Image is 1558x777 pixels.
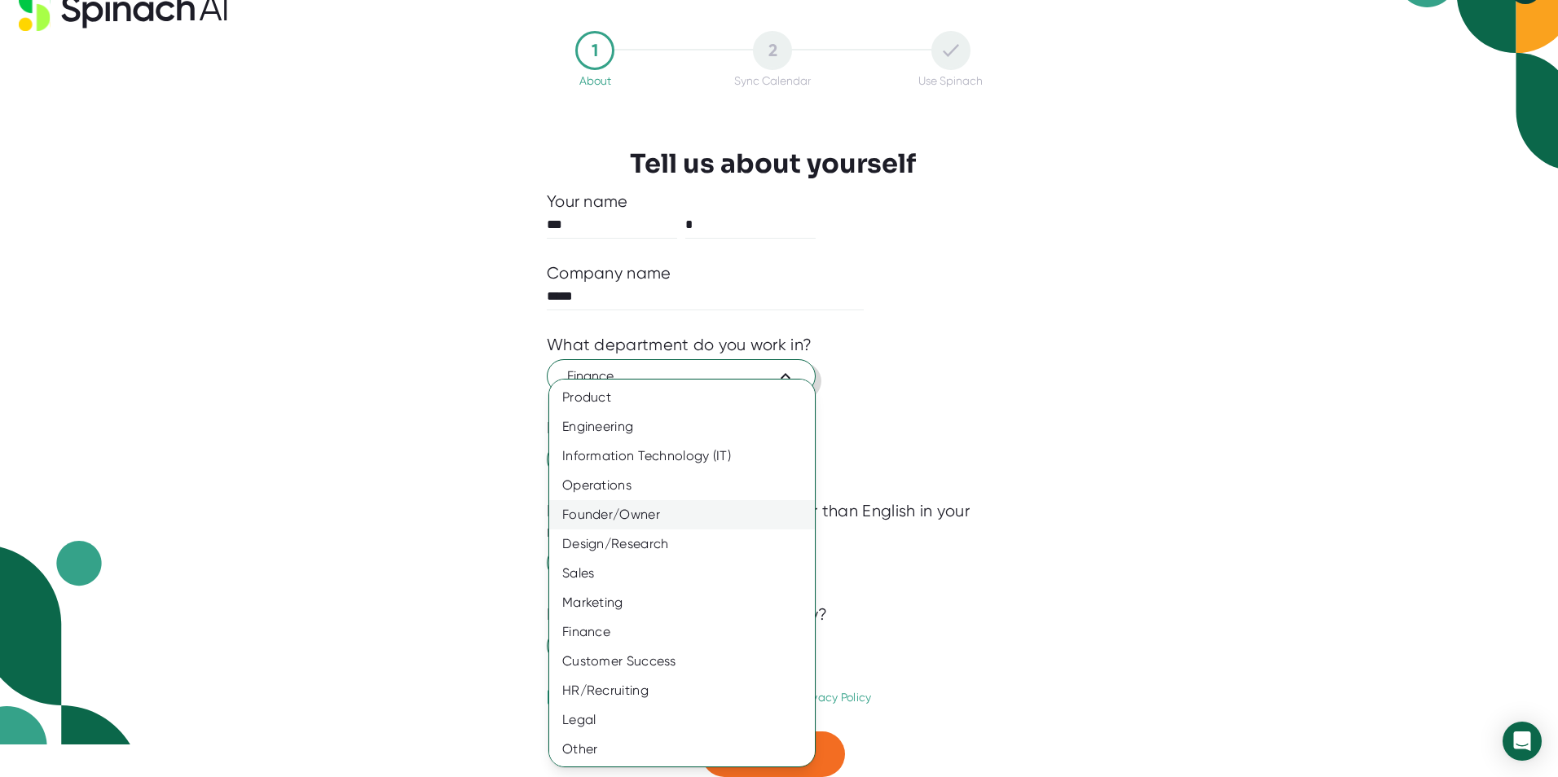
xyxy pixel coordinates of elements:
div: Engineering [549,412,827,441]
div: Product [549,383,827,412]
div: Information Technology (IT) [549,441,827,471]
div: Customer Success [549,647,827,676]
div: Design/Research [549,529,827,559]
div: Open Intercom Messenger [1503,722,1542,761]
div: HR/Recruiting [549,676,827,705]
div: Finance [549,617,827,647]
div: Marketing [549,588,827,617]
div: Operations [549,471,827,500]
div: Legal [549,705,827,735]
div: Sales [549,559,827,588]
div: Founder/Owner [549,500,827,529]
div: Other [549,735,827,764]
